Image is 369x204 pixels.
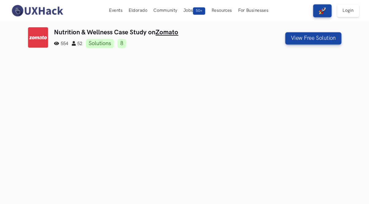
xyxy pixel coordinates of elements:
[337,4,359,17] a: Login
[86,39,114,48] a: Solutions
[319,7,326,14] img: rocket
[72,41,82,46] span: 52
[117,39,126,48] a: 8
[10,4,64,17] img: UXHack-logo.png
[54,29,262,36] h3: Nutrition & Wellness Case Study on
[54,41,68,46] span: 554
[193,7,205,15] span: 50+
[285,32,341,44] button: View Free Solution
[28,27,49,48] img: Zomato logo
[156,29,178,36] a: Zomato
